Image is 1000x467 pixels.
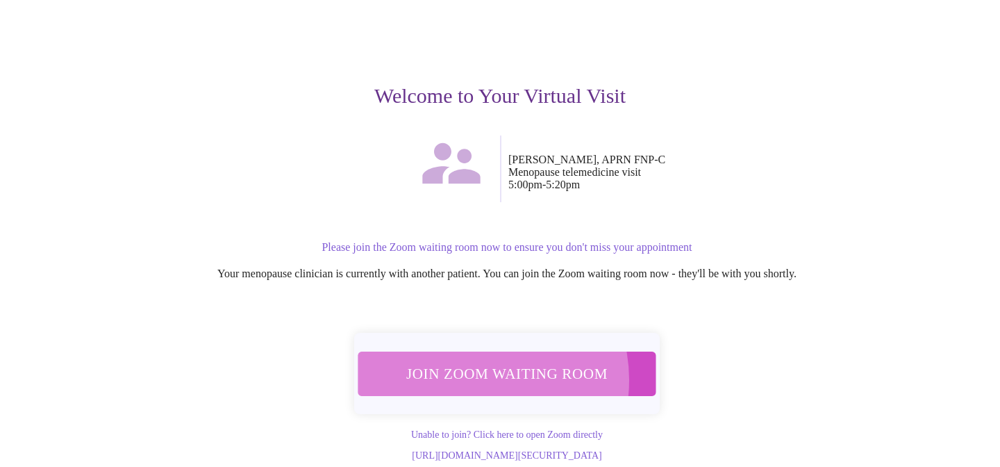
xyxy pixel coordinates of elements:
[358,352,656,395] button: Join Zoom Waiting Room
[86,241,928,254] p: Please join the Zoom waiting room now to ensure you don't miss your appointment
[376,361,637,386] span: Join Zoom Waiting Room
[86,268,928,280] p: Your menopause clinician is currently with another patient. You can join the Zoom waiting room no...
[508,154,928,191] p: [PERSON_NAME], APRN FNP-C Menopause telemedicine visit 5:00pm - 5:20pm
[411,429,603,440] a: Unable to join? Click here to open Zoom directly
[412,450,601,461] a: [URL][DOMAIN_NAME][SECURITY_DATA]
[72,84,928,108] h3: Welcome to Your Virtual Visit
